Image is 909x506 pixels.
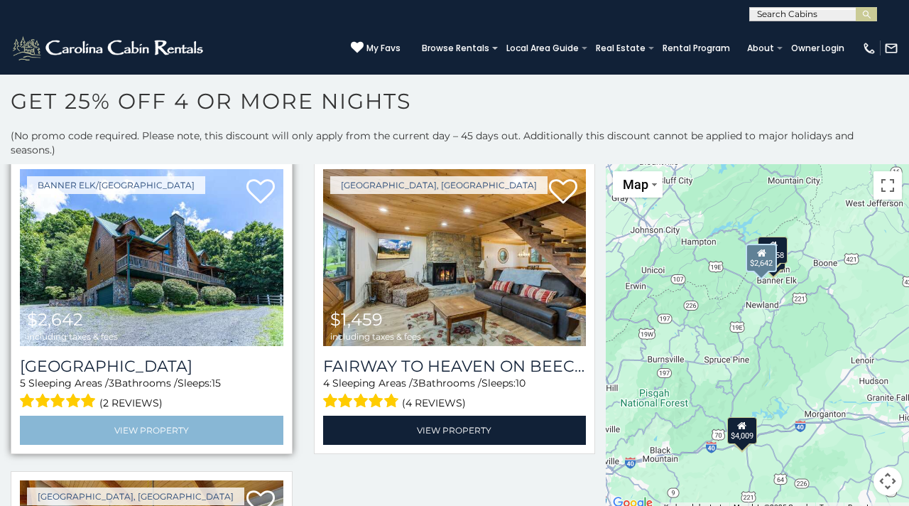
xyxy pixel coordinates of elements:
img: White-1-2.png [11,34,207,63]
span: $1,459 [330,309,383,330]
a: [GEOGRAPHIC_DATA] [20,357,283,376]
span: Map [623,177,648,192]
a: Fairway to Heaven on Beech [323,357,587,376]
div: $2,058 [758,237,788,264]
span: (2 reviews) [99,394,163,412]
a: Add to favorites [246,178,275,208]
span: 10 [516,377,526,389]
a: Owner Login [784,38,851,58]
span: My Favs [366,42,401,55]
a: [GEOGRAPHIC_DATA], [GEOGRAPHIC_DATA] [330,176,548,194]
a: Local Area Guide [499,38,586,58]
a: Fairway to Heaven on Beech $1,459 including taxes & fees [323,169,587,345]
span: 3 [109,377,114,389]
div: $2,642 [746,244,777,272]
a: [GEOGRAPHIC_DATA], [GEOGRAPHIC_DATA] [27,488,244,505]
span: 4 [323,377,330,389]
a: View Property [20,416,283,445]
button: Map camera controls [873,467,902,495]
span: $2,642 [27,309,83,330]
button: Change map style [613,171,663,198]
span: (4 reviews) [402,394,466,412]
img: Fairway to Heaven on Beech [323,169,587,345]
a: Sunset View Lodge $2,642 including taxes & fees [20,169,283,345]
img: phone-regular-white.png [862,41,876,55]
button: Toggle fullscreen view [873,171,902,200]
h3: Sunset View Lodge [20,357,283,376]
a: View Property [323,416,587,445]
span: 3 [413,377,418,389]
div: $4,009 [727,417,757,444]
div: Sleeping Areas / Bathrooms / Sleeps: [20,376,283,412]
a: About [740,38,781,58]
a: Rental Program [655,38,737,58]
span: including taxes & fees [27,332,118,341]
img: mail-regular-white.png [884,41,898,55]
a: Add to favorites [549,178,577,208]
span: 15 [212,377,221,389]
span: 5 [20,377,26,389]
a: My Favs [351,41,401,55]
div: Sleeping Areas / Bathrooms / Sleeps: [323,376,587,412]
a: Real Estate [589,38,653,58]
a: Banner Elk/[GEOGRAPHIC_DATA] [27,176,205,194]
img: Sunset View Lodge [20,169,283,345]
a: Browse Rentals [415,38,496,58]
span: including taxes & fees [330,332,421,341]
